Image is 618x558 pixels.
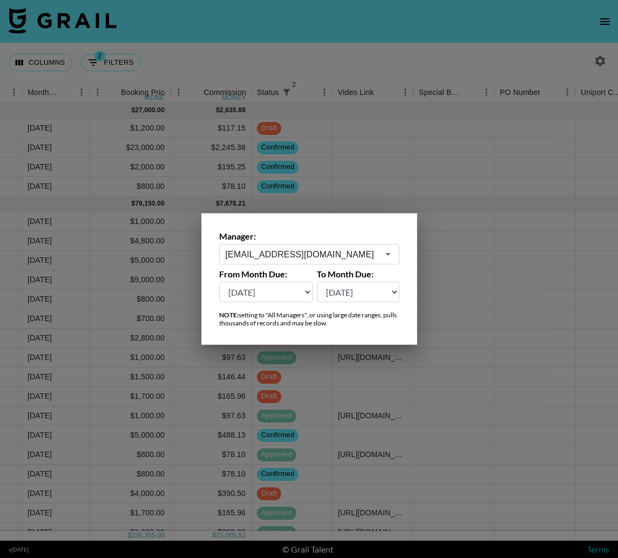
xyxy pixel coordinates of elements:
label: Manager: [219,231,399,242]
strong: NOTE: [219,311,239,319]
label: To Month Due: [317,269,399,280]
button: Open [381,247,396,262]
label: From Month Due: [219,269,313,280]
div: setting to "All Managers", or using large date ranges, pulls thousands of records and may be slow. [219,311,399,327]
